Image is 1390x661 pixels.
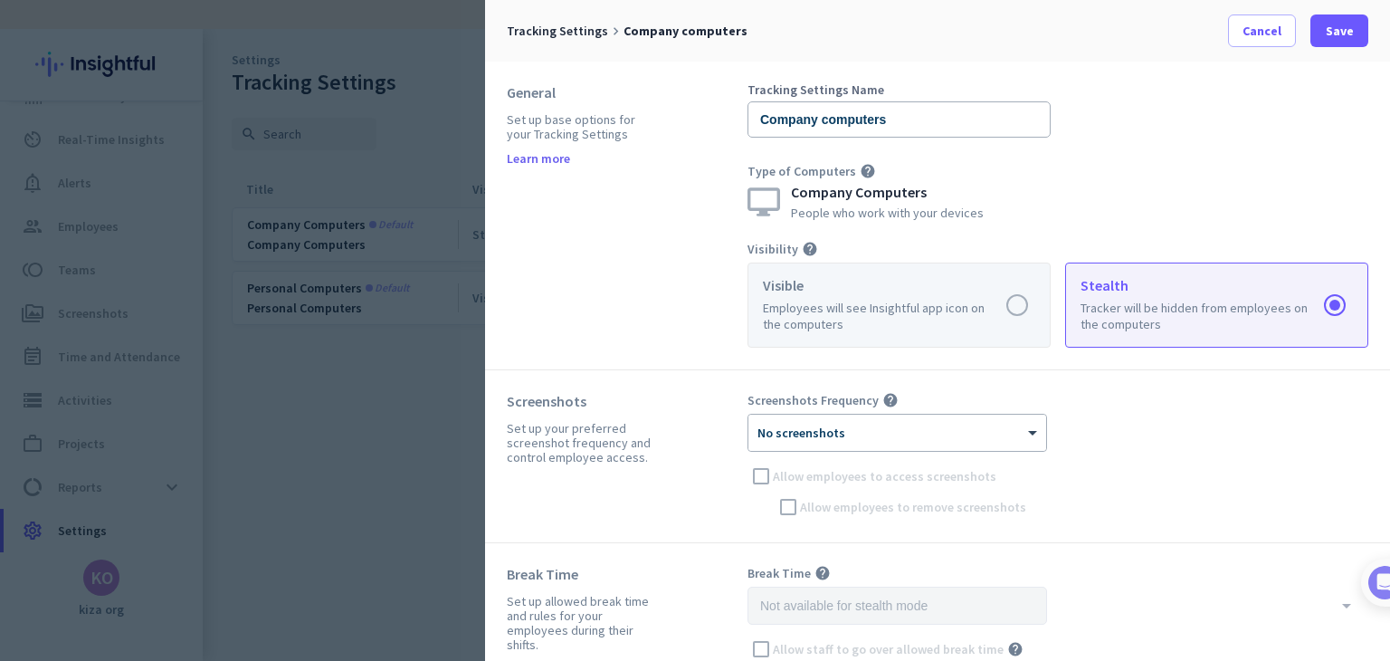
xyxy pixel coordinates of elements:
[507,152,570,165] a: Learn more
[747,587,1047,625] input: Not available for stealth mode
[747,565,811,581] span: Break Time
[747,263,1051,348] app-radio-card: Visible
[507,23,608,39] span: Tracking Settings
[747,392,879,408] span: Screenshots Frequency
[791,206,984,219] div: People who work with your devices
[747,101,1051,138] input: Enter title for tracking settings
[1065,263,1368,348] app-radio-card: Stealth
[507,565,657,583] div: Break Time
[507,594,657,652] div: Set up allowed break time and rules for your employees during their shifts.
[802,241,818,257] i: help
[507,421,657,465] div: Set up your preferred screenshot frequency and control employee access.
[507,83,657,101] div: General
[1336,595,1357,617] i: arrow_drop_down
[1326,22,1354,40] span: Save
[507,392,657,410] div: Screenshots
[1007,641,1023,657] i: help
[882,392,899,408] i: help
[747,83,1051,96] div: Tracking Settings Name
[1228,14,1296,47] button: Cancel
[747,241,798,257] span: Visibility
[1242,22,1281,40] span: Cancel
[624,23,747,39] span: Company computers
[507,112,657,141] div: Set up base options for your Tracking Settings
[1310,14,1368,47] button: Save
[608,24,624,39] i: keyboard_arrow_right
[747,187,780,216] img: monitor
[747,163,856,179] span: Type of Computers
[791,185,984,199] div: Company Computers
[860,163,876,179] i: help
[814,565,831,581] i: help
